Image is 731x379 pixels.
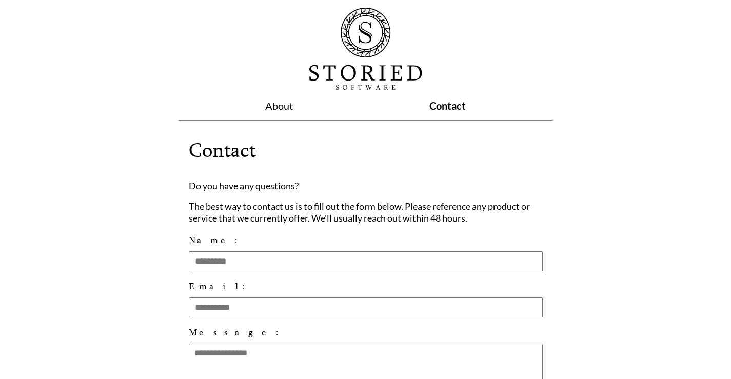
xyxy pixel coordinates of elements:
label: Name: [189,233,543,247]
p: The best way to contact us is to fill out the form below. Please reference any product or service... [189,201,543,224]
a: Contact [429,99,466,112]
p: Do you have any questions? [189,180,543,192]
label: Email: [189,279,543,293]
a: About [265,99,293,112]
h1: Contact [189,133,543,166]
label: Message: [189,325,543,340]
